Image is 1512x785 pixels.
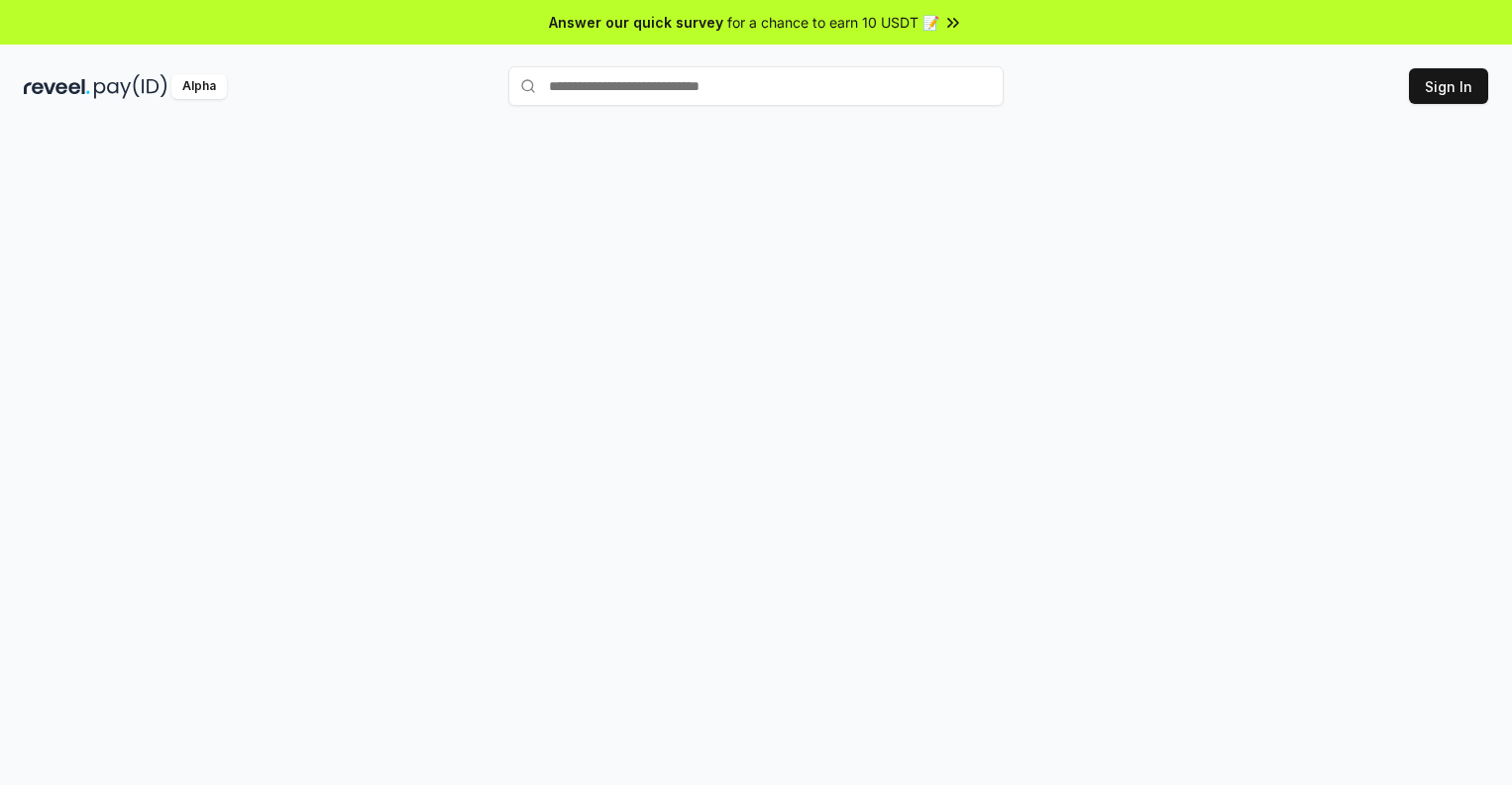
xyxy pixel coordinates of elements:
[24,74,90,99] img: reveel_dark
[549,12,723,33] span: Answer our quick survey
[1409,68,1488,104] button: Sign In
[727,12,939,33] span: for a chance to earn 10 USDT 📝
[94,74,167,99] img: pay_id
[171,74,227,99] div: Alpha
